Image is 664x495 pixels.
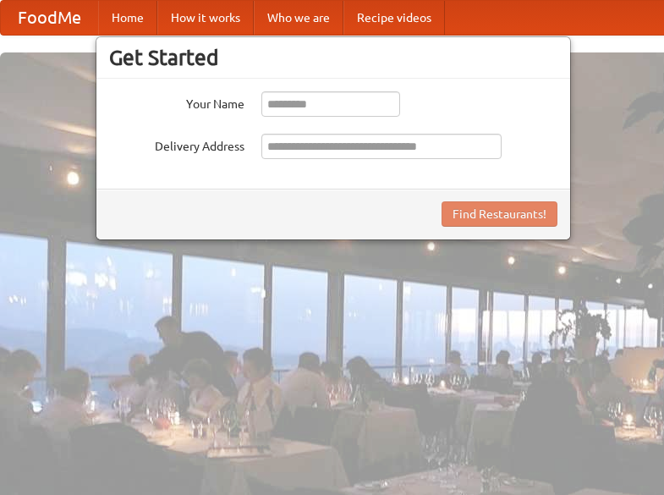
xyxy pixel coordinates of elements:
[98,1,157,35] a: Home
[442,201,557,227] button: Find Restaurants!
[1,1,98,35] a: FoodMe
[109,45,557,70] h3: Get Started
[109,91,244,113] label: Your Name
[157,1,254,35] a: How it works
[254,1,343,35] a: Who we are
[109,134,244,155] label: Delivery Address
[343,1,445,35] a: Recipe videos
